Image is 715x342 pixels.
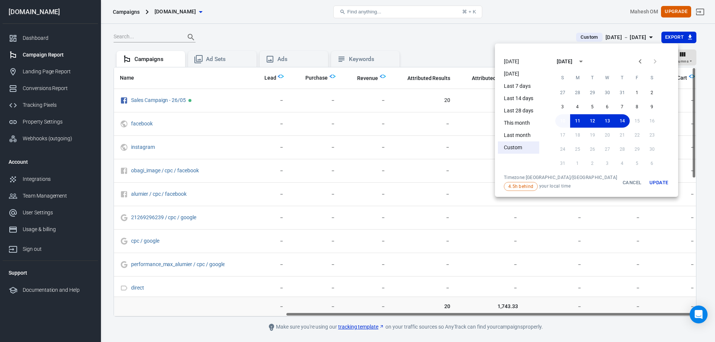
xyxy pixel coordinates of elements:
[585,114,600,128] button: 12
[570,114,585,128] button: 11
[600,100,615,114] button: 6
[555,100,570,114] button: 3
[555,114,570,128] button: 10
[498,129,539,141] li: Last month
[570,86,585,99] button: 28
[630,70,644,85] span: Friday
[647,175,671,191] button: Update
[585,100,600,114] button: 5
[571,70,584,85] span: Monday
[498,117,539,129] li: This month
[615,86,630,99] button: 31
[633,54,648,69] button: Previous month
[616,70,629,85] span: Thursday
[498,55,539,68] li: [DATE]
[645,70,659,85] span: Saturday
[630,86,645,99] button: 1
[556,70,569,85] span: Sunday
[506,183,536,190] span: 4.5h behind
[585,86,600,99] button: 29
[498,92,539,105] li: Last 14 days
[498,141,539,154] li: Custom
[620,175,644,191] button: Cancel
[498,105,539,117] li: Last 28 days
[498,80,539,92] li: Last 7 days
[498,68,539,80] li: [DATE]
[504,182,617,191] span: your local time
[690,306,708,323] div: Open Intercom Messenger
[600,114,615,128] button: 13
[570,100,585,114] button: 4
[504,175,617,180] div: Timezone: [GEOGRAPHIC_DATA]/[GEOGRAPHIC_DATA]
[615,100,630,114] button: 7
[630,100,645,114] button: 8
[555,86,570,99] button: 27
[586,70,599,85] span: Tuesday
[645,100,660,114] button: 9
[645,86,660,99] button: 2
[601,70,614,85] span: Wednesday
[600,86,615,99] button: 30
[615,114,630,128] button: 14
[575,55,587,68] button: calendar view is open, switch to year view
[557,58,572,65] div: [DATE]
